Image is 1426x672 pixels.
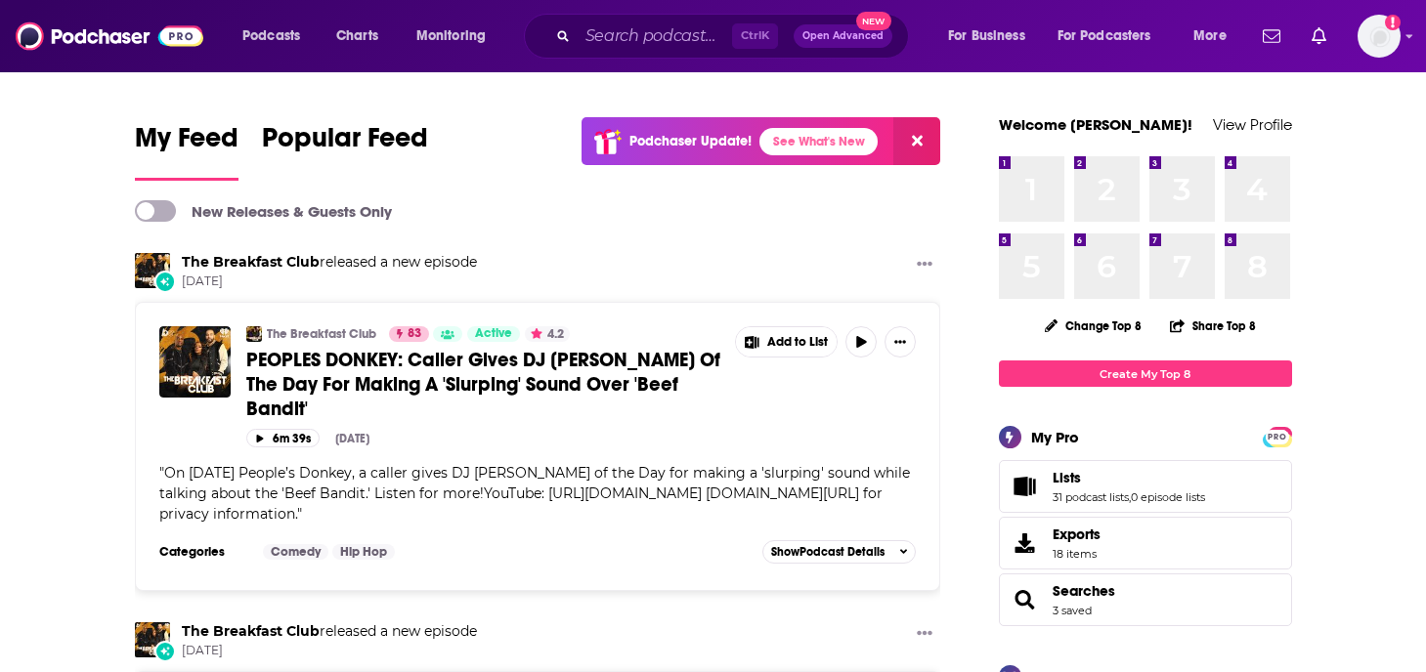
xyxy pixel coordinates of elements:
[629,133,752,149] p: Podchaser Update!
[182,622,320,640] a: The Breakfast Club
[1031,428,1079,446] div: My Pro
[1266,430,1289,444] span: PRO
[159,464,910,523] span: " "
[246,348,720,421] span: PEOPLES DONKEY: Caller Gives DJ [PERSON_NAME] Of The Day For Making A 'Slurping' Sound Over 'Beef...
[182,253,320,271] a: The Breakfast Club
[135,622,170,657] img: The Breakfast Club
[262,121,428,181] a: Popular Feed
[1053,469,1205,486] a: Lists
[246,429,320,447] button: 6m 39s
[182,622,477,641] h3: released a new episode
[771,545,885,559] span: Show Podcast Details
[159,326,231,398] img: PEOPLES DONKEY: Caller Gives DJ Envy Donkey Of The Day For Making A 'Slurping' Sound Over 'Beef B...
[1045,21,1180,52] button: open menu
[135,253,170,288] img: The Breakfast Club
[999,460,1292,513] span: Lists
[246,348,721,421] a: PEOPLES DONKEY: Caller Gives DJ [PERSON_NAME] Of The Day For Making A 'Slurping' Sound Over 'Beef...
[475,324,512,344] span: Active
[1033,314,1154,338] button: Change Top 8
[1213,115,1292,134] a: View Profile
[246,326,262,342] img: The Breakfast Club
[324,21,390,52] a: Charts
[999,517,1292,569] a: Exports
[1053,582,1115,600] a: Searches
[1006,529,1045,557] span: Exports
[182,643,477,659] span: [DATE]
[1385,15,1401,30] svg: Add a profile image
[1053,547,1101,561] span: 18 items
[416,22,486,50] span: Monitoring
[1193,22,1227,50] span: More
[335,432,369,445] div: [DATE]
[1053,525,1101,543] span: Exports
[794,24,892,48] button: Open AdvancedNew
[467,326,520,342] a: Active
[1006,586,1045,613] a: Searches
[336,22,378,50] span: Charts
[525,326,570,342] button: 4.2
[759,128,878,155] a: See What's New
[403,21,511,52] button: open menu
[578,21,732,52] input: Search podcasts, credits, & more...
[135,200,392,222] a: New Releases & Guests Only
[1255,20,1288,53] a: Show notifications dropdown
[1006,473,1045,500] a: Lists
[408,324,421,344] span: 83
[182,273,477,290] span: [DATE]
[242,22,300,50] span: Podcasts
[154,271,176,292] div: New Episode
[802,31,884,41] span: Open Advanced
[1053,604,1092,617] a: 3 saved
[1358,15,1401,58] button: Show profile menu
[1304,20,1334,53] a: Show notifications dropdown
[856,12,891,30] span: New
[267,326,376,342] a: The Breakfast Club
[16,18,203,55] img: Podchaser - Follow, Share and Rate Podcasts
[154,641,176,662] div: New Episode
[767,335,828,350] span: Add to List
[999,115,1192,134] a: Welcome [PERSON_NAME]!
[1180,21,1251,52] button: open menu
[542,14,928,59] div: Search podcasts, credits, & more...
[1129,490,1131,504] span: ,
[736,327,838,357] button: Show More Button
[1053,490,1129,504] a: 31 podcast lists
[262,121,428,166] span: Popular Feed
[762,540,917,564] button: ShowPodcast Details
[332,544,395,560] a: Hip Hop
[135,121,238,181] a: My Feed
[135,121,238,166] span: My Feed
[909,253,940,277] button: Show More Button
[909,622,940,647] button: Show More Button
[1266,429,1289,443] a: PRO
[999,360,1292,387] a: Create My Top 8
[999,573,1292,626] span: Searches
[885,326,916,357] button: Show More Button
[1358,15,1401,58] span: Logged in as TaraKennedy
[263,544,328,560] a: Comedy
[1058,22,1151,50] span: For Podcasters
[934,21,1050,52] button: open menu
[229,21,325,52] button: open menu
[159,544,247,560] h3: Categories
[389,326,429,342] a: 83
[948,22,1025,50] span: For Business
[1169,307,1257,345] button: Share Top 8
[182,253,477,272] h3: released a new episode
[1358,15,1401,58] img: User Profile
[1053,469,1081,486] span: Lists
[732,23,778,49] span: Ctrl K
[159,464,910,523] span: On [DATE] People’s Donkey, a caller gives DJ [PERSON_NAME] of the Day for making a 'slurping' sou...
[1131,490,1205,504] a: 0 episode lists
